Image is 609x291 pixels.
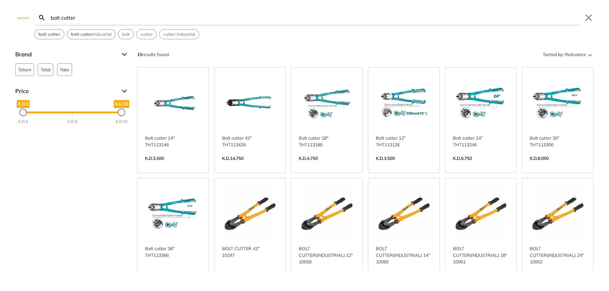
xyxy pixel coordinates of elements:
[15,49,117,60] span: Brand
[34,29,64,39] div: Suggestion: bolt cutter
[60,64,69,76] span: Yato
[71,31,93,37] strong: bolt cutter
[584,13,594,23] button: Close
[160,29,199,39] button: Select suggestion: cutter industrial
[136,29,157,39] div: Suggestion: cutter
[38,63,53,76] button: Total
[49,10,580,25] input: Search…
[15,63,34,76] button: Tolsen
[57,63,72,76] button: Yato
[71,31,111,38] span: industrial
[118,29,134,39] div: Suggestion: bolt
[118,29,134,39] button: Select suggestion: bolt
[116,119,128,124] div: K.D.15
[137,29,156,39] button: Select suggestion: cutter
[35,29,64,39] button: Select suggestion: bolt cutter
[163,31,195,38] span: cutter industrial
[38,31,60,37] strong: bolt cutter
[137,52,142,57] strong: 15
[141,31,153,38] span: cutter
[122,31,130,38] span: bolt
[41,64,50,76] span: Total
[67,29,115,39] button: Select suggestion: bolt cutter industrial
[565,49,586,60] span: Relevance
[38,14,46,22] svg: Search
[18,64,31,76] span: Tolsen
[18,119,28,124] div: K.D.3
[159,29,199,39] div: Suggestion: cutter industrial
[19,109,27,116] div: Minimum Price
[15,86,117,96] span: Price
[137,49,169,60] div: results found
[15,16,30,19] img: Close
[542,49,594,60] button: Sorted by:Relevance Sort
[118,109,125,116] div: Maximum Price
[586,51,594,58] svg: Sort
[68,119,77,124] div: K.D.9
[67,29,115,39] div: Suggestion: bolt cutter industrial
